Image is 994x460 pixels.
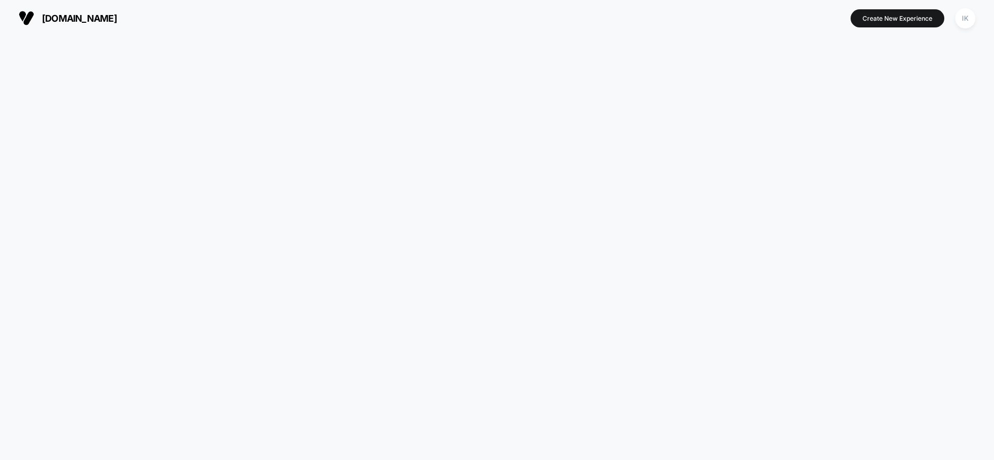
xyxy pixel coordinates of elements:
img: Visually logo [19,10,34,26]
span: [DOMAIN_NAME] [42,13,117,24]
button: IK [952,8,978,29]
button: Create New Experience [851,9,944,27]
div: IK [955,8,975,28]
button: [DOMAIN_NAME] [16,10,120,26]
